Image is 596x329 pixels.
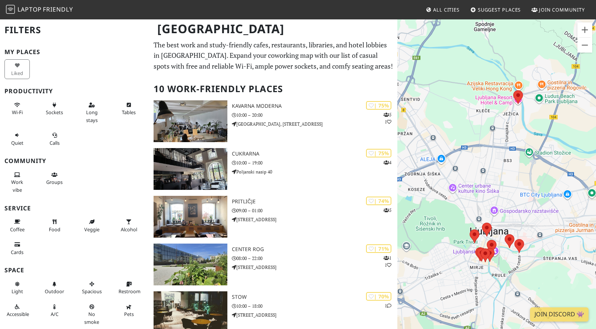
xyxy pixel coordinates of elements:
[18,5,42,13] span: Laptop
[478,6,521,13] span: Suggest Places
[11,179,23,193] span: People working
[149,100,397,142] a: Kavarna Moderna | 75% 51 Kavarna Moderna 10:00 – 20:00 [GEOGRAPHIC_DATA], [STREET_ADDRESS]
[79,301,104,328] button: No smoke
[232,264,397,271] p: [STREET_ADDRESS]
[577,22,592,37] button: Zoom in
[4,205,145,212] h3: Service
[232,255,397,262] p: 08:00 – 22:00
[79,278,104,298] button: Spacious
[149,196,397,238] a: Pritličje | 74% 5 Pritličje 09:00 – 01:00 [STREET_ADDRESS]
[4,169,30,196] button: Work vibe
[384,111,391,125] p: 5 1
[366,244,391,253] div: | 71%
[154,196,227,238] img: Pritličje
[423,3,463,16] a: All Cities
[46,109,63,116] span: Power sockets
[82,288,102,295] span: Spacious
[232,103,397,109] h3: Kavarna Moderna
[4,99,30,119] button: Wi-Fi
[149,244,397,285] a: Center Rog | 71% 11 Center Rog 08:00 – 22:00 [STREET_ADDRESS]
[232,168,397,175] p: Poljanski nasip 40
[232,303,397,310] p: 10:00 – 18:00
[539,6,585,13] span: Join Community
[154,148,227,190] img: Cukrarna
[121,226,137,233] span: Alcohol
[7,311,29,317] span: Accessible
[384,207,391,214] p: 5
[42,216,67,235] button: Food
[50,140,60,146] span: Video/audio calls
[151,19,396,39] h1: [GEOGRAPHIC_DATA]
[116,278,142,298] button: Restroom
[4,88,145,95] h3: Productivity
[366,101,391,110] div: | 75%
[43,5,73,13] span: Friendly
[232,159,397,166] p: 10:00 – 19:00
[4,157,145,164] h3: Community
[42,301,67,320] button: A/C
[42,99,67,119] button: Sockets
[122,109,136,116] span: Work-friendly tables
[385,302,391,309] p: 1
[577,38,592,53] button: Zoom out
[45,288,64,295] span: Outdoor area
[86,109,98,123] span: Long stays
[232,112,397,119] p: 10:00 – 20:00
[366,292,391,301] div: | 70%
[116,99,142,119] button: Tables
[433,6,460,13] span: All Cities
[4,48,145,56] h3: My Places
[232,198,397,205] h3: Pritličje
[116,301,142,320] button: Pets
[232,246,397,253] h3: Center Rog
[232,216,397,223] p: [STREET_ADDRESS]
[84,226,100,233] span: Veggie
[366,149,391,157] div: | 75%
[4,278,30,298] button: Light
[42,169,67,188] button: Groups
[124,311,134,317] span: Pet friendly
[149,148,397,190] a: Cukrarna | 75% 4 Cukrarna 10:00 – 19:00 Poljanski nasip 40
[12,109,23,116] span: Stable Wi-Fi
[384,254,391,269] p: 1 1
[384,159,391,166] p: 4
[4,238,30,258] button: Cards
[84,311,99,325] span: Smoke free
[154,40,393,72] p: The best work and study-friendly cafes, restaurants, libraries, and hotel lobbies in [GEOGRAPHIC_...
[530,307,589,322] a: Join Discord 👾
[4,19,145,41] h2: Filters
[42,278,67,298] button: Outdoor
[232,151,397,157] h3: Cukrarna
[49,226,60,233] span: Food
[529,3,588,16] a: Join Community
[119,288,141,295] span: Restroom
[11,140,23,146] span: Quiet
[116,216,142,235] button: Alcohol
[366,197,391,205] div: | 74%
[6,5,15,14] img: LaptopFriendly
[232,120,397,128] p: [GEOGRAPHIC_DATA], [STREET_ADDRESS]
[42,129,67,149] button: Calls
[232,207,397,214] p: 09:00 – 01:00
[6,3,73,16] a: LaptopFriendly LaptopFriendly
[154,78,393,100] h2: 10 Work-Friendly Places
[79,216,104,235] button: Veggie
[154,100,227,142] img: Kavarna Moderna
[4,301,30,320] button: Accessible
[12,288,23,295] span: Natural light
[232,311,397,319] p: [STREET_ADDRESS]
[4,216,30,235] button: Coffee
[154,244,227,285] img: Center Rog
[4,129,30,149] button: Quiet
[467,3,524,16] a: Suggest Places
[4,267,145,274] h3: Space
[51,311,59,317] span: Air conditioned
[46,179,63,185] span: Group tables
[232,294,397,300] h3: Stow
[11,249,23,256] span: Credit cards
[79,99,104,126] button: Long stays
[10,226,25,233] span: Coffee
